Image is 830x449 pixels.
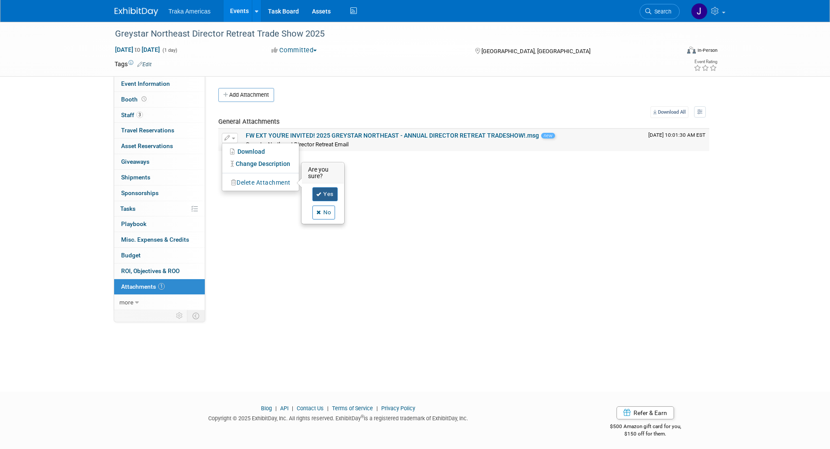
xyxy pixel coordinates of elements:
[121,252,141,259] span: Budget
[114,108,205,123] a: Staff3
[650,106,688,118] a: Download All
[246,141,349,148] span: Greystar Northeast Director Retreat Email
[302,163,344,184] h3: Are you sure?
[114,263,205,279] a: ROI, Objectives & ROO
[361,414,364,419] sup: ®
[121,283,165,290] span: Attachments
[114,92,205,107] a: Booth
[158,283,165,290] span: 1
[481,48,590,54] span: [GEOGRAPHIC_DATA], [GEOGRAPHIC_DATA]
[121,80,170,87] span: Event Information
[261,405,272,412] a: Blog
[114,279,205,294] a: Attachments1
[121,111,143,118] span: Staff
[115,7,158,16] img: ExhibitDay
[628,45,718,58] div: Event Format
[325,405,331,412] span: |
[169,8,211,15] span: Traka Americas
[651,8,671,15] span: Search
[187,310,205,321] td: Toggle Event Tabs
[162,47,177,53] span: (1 day)
[121,158,149,165] span: Giveaways
[112,26,667,42] div: Greystar Northeast Director Retreat Trade Show 2025
[268,46,320,55] button: Committed
[312,187,338,201] a: Yes
[115,46,160,54] span: [DATE] [DATE]
[121,267,180,274] span: ROI, Objectives & ROO
[575,430,716,438] div: $150 off for them.
[227,177,295,189] button: Delete Attachment
[297,405,324,412] a: Contact Us
[114,248,205,263] a: Budget
[136,111,143,118] span: 3
[694,60,717,64] div: Event Rating
[114,154,205,169] a: Giveaways
[332,405,373,412] a: Terms of Service
[172,310,187,321] td: Personalize Event Tab Strip
[218,88,274,102] button: Add Attachment
[121,236,189,243] span: Misc. Expenses & Credits
[114,201,205,216] a: Tasks
[114,123,205,138] a: Travel Reservations
[140,96,148,102] span: Booth not reserved yet
[133,46,142,53] span: to
[575,417,716,437] div: $500 Amazon gift card for you,
[114,76,205,91] a: Event Information
[115,60,152,68] td: Tags
[273,405,279,412] span: |
[114,232,205,247] a: Misc. Expenses & Credits
[541,133,555,138] span: new
[120,205,136,212] span: Tasks
[114,295,205,310] a: more
[687,47,696,54] img: Format-Inperson.png
[114,186,205,201] a: Sponsorships
[222,158,299,170] a: Change Description
[381,405,415,412] a: Privacy Policy
[697,47,718,54] div: In-Person
[640,4,680,19] a: Search
[617,406,674,419] a: Refer & Earn
[137,61,152,68] a: Edit
[290,405,295,412] span: |
[121,174,150,181] span: Shipments
[121,220,146,227] span: Playbook
[121,189,159,196] span: Sponsorships
[121,127,174,134] span: Travel Reservations
[648,132,705,138] span: Upload Timestamp
[645,129,709,151] td: Upload Timestamp
[691,3,708,20] img: Jamie Saenz
[121,142,173,149] span: Asset Reservations
[374,405,380,412] span: |
[114,170,205,185] a: Shipments
[246,132,539,139] a: FW EXT YOU'RE INVITED! 2025 GREYSTAR NORTHEAST - ANNUAL DIRECTOR RETREAT TRADESHOW!.msg
[114,216,205,232] a: Playbook
[218,118,280,125] span: General Attachments
[119,299,133,306] span: more
[312,206,335,219] a: No
[280,405,288,412] a: API
[114,138,205,154] a: Asset Reservations
[222,145,299,158] a: Download
[121,96,148,103] span: Booth
[115,412,562,422] div: Copyright © 2025 ExhibitDay, Inc. All rights reserved. ExhibitDay is a registered trademark of Ex...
